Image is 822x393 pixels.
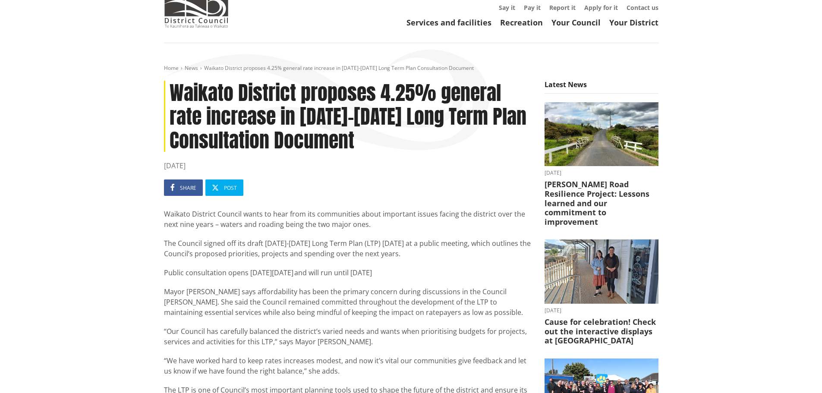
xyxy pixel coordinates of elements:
img: Huntly Museum - Debra Kane and Kristy Wilson [545,239,658,304]
p: Mayor [PERSON_NAME] says affordability has been the primary concern during discussions in the Cou... [164,286,532,318]
a: [DATE] [PERSON_NAME] Road Resilience Project: Lessons learned and our commitment to improvement [545,102,658,226]
img: PR-21222 Huia Road Relience Munro Road Bridge [545,102,658,167]
a: Services and facilities [406,17,491,28]
a: Say it [499,3,515,12]
a: Recreation [500,17,543,28]
a: Home [164,64,179,72]
a: Pay it [524,3,541,12]
a: News [185,64,198,72]
a: Post [205,179,243,196]
h5: Latest News [545,81,658,94]
a: Report it [549,3,576,12]
h1: Waikato District proposes 4.25% general rate increase in [DATE]-[DATE] Long Term Plan Consultatio... [164,81,532,152]
span: Share [180,184,196,192]
a: Share [164,179,203,196]
p: Waikato District Council wants to hear from its communities about important issues facing the dis... [164,209,532,230]
a: Your District [609,17,658,28]
span: Waikato District proposes 4.25% general rate increase in [DATE]-[DATE] Long Term Plan Consultatio... [204,64,474,72]
time: [DATE] [545,308,658,313]
h3: [PERSON_NAME] Road Resilience Project: Lessons learned and our commitment to improvement [545,180,658,226]
p: “Our Council has carefully balanced the district’s varied needs and wants when prioritising budge... [164,326,532,347]
time: [DATE] [164,160,532,171]
a: Apply for it [584,3,618,12]
iframe: Messenger Launcher [782,357,813,388]
a: Contact us [627,3,658,12]
p: The Council signed off its draft [DATE]-[DATE] Long Term Plan (LTP) [DATE] at a public meeting, w... [164,238,532,259]
h3: Cause for celebration! Check out the interactive displays at [GEOGRAPHIC_DATA] [545,318,658,346]
span: Post [224,184,237,192]
p: “We have worked hard to keep rates increases modest, and now it’s vital our communities give feed... [164,355,532,376]
time: [DATE] [545,170,658,176]
p: Public consultation opens [DATE][DATE] and will run until [DATE] [164,267,532,278]
nav: breadcrumb [164,65,658,72]
a: Your Council [551,17,601,28]
a: [DATE] Cause for celebration! Check out the interactive displays at [GEOGRAPHIC_DATA] [545,239,658,345]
